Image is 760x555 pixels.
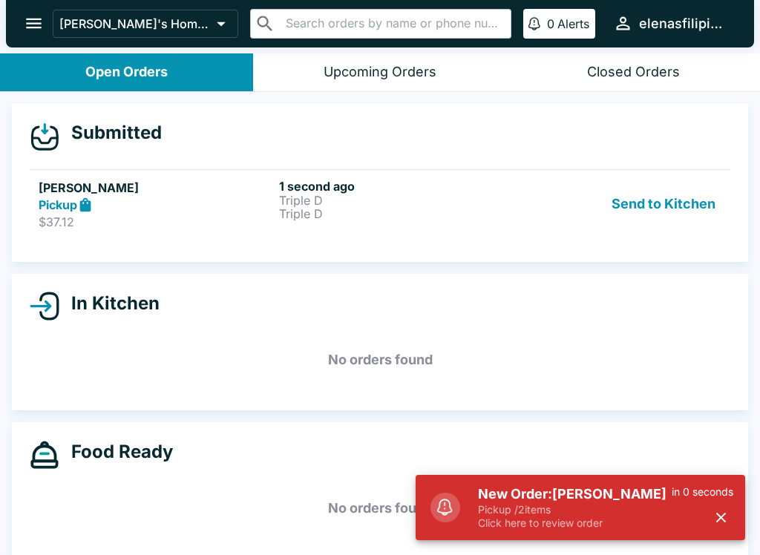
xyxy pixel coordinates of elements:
[607,7,736,39] button: elenasfilipinofoods
[30,333,730,387] h5: No orders found
[39,179,273,197] h5: [PERSON_NAME]
[478,485,672,503] h5: New Order: [PERSON_NAME]
[639,15,730,33] div: elenasfilipinofoods
[281,13,505,34] input: Search orders by name or phone number
[557,16,589,31] p: Alerts
[279,179,514,194] h6: 1 second ago
[606,179,721,230] button: Send to Kitchen
[59,441,173,463] h4: Food Ready
[279,207,514,220] p: Triple D
[39,214,273,229] p: $37.12
[53,10,238,38] button: [PERSON_NAME]'s Home of the Finest Filipino Foods
[59,292,160,315] h4: In Kitchen
[15,4,53,42] button: open drawer
[30,169,730,239] a: [PERSON_NAME]Pickup$37.121 second agoTriple DTriple DSend to Kitchen
[478,516,672,530] p: Click here to review order
[672,485,733,499] p: in 0 seconds
[587,64,680,81] div: Closed Orders
[30,482,730,535] h5: No orders found
[547,16,554,31] p: 0
[85,64,168,81] div: Open Orders
[39,197,77,212] strong: Pickup
[59,122,162,144] h4: Submitted
[59,16,211,31] p: [PERSON_NAME]'s Home of the Finest Filipino Foods
[324,64,436,81] div: Upcoming Orders
[478,503,672,516] p: Pickup / 2 items
[279,194,514,207] p: Triple D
